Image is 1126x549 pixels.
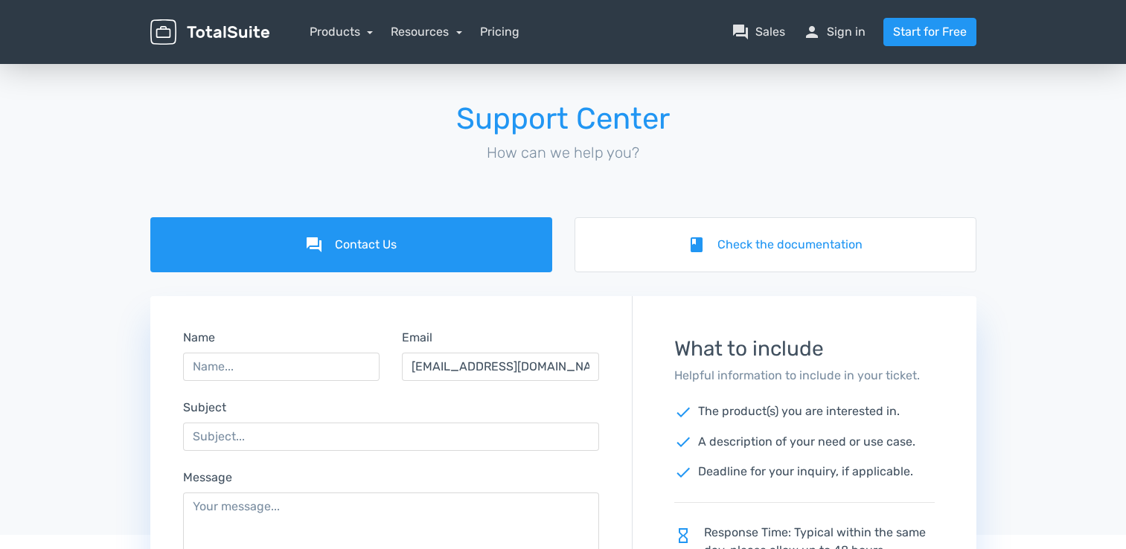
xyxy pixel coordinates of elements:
[183,353,380,381] input: Name...
[688,236,706,254] i: book
[732,23,749,41] span: question_answer
[674,463,692,481] span: check
[674,338,935,361] h3: What to include
[480,23,519,41] a: Pricing
[150,19,269,45] img: TotalSuite for WordPress
[674,527,692,545] span: hourglass_empty
[803,23,866,41] a: personSign in
[310,25,374,39] a: Products
[674,367,935,385] p: Helpful information to include in your ticket.
[674,433,935,452] p: A description of your need or use case.
[391,25,462,39] a: Resources
[402,353,599,381] input: Email...
[674,463,935,481] p: Deadline for your inquiry, if applicable.
[575,217,976,272] a: bookCheck the documentation
[674,403,692,421] span: check
[674,433,692,451] span: check
[183,469,232,487] label: Message
[150,103,976,135] h1: Support Center
[402,329,432,347] label: Email
[803,23,821,41] span: person
[183,423,600,451] input: Subject...
[183,329,215,347] label: Name
[150,217,552,272] a: forumContact Us
[183,399,226,417] label: Subject
[883,18,976,46] a: Start for Free
[305,236,323,254] i: forum
[674,402,935,421] p: The product(s) you are interested in.
[732,23,785,41] a: question_answerSales
[150,141,976,164] p: How can we help you?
